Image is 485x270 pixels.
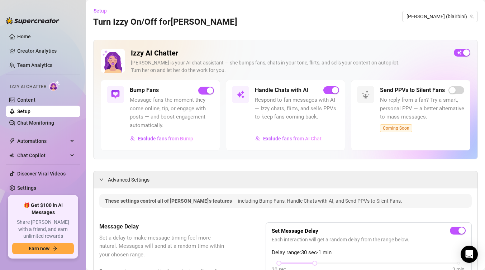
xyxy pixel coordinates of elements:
[17,34,31,39] a: Home
[94,8,107,14] span: Setup
[17,62,52,68] a: Team Analytics
[17,150,68,161] span: Chat Copilot
[93,5,113,16] button: Setup
[12,202,74,216] span: 🎁 Get $100 in AI Messages
[12,243,74,254] button: Earn nowarrow-right
[380,86,445,95] h5: Send PPVs to Silent Fans
[17,120,54,126] a: Chat Monitoring
[130,86,159,95] h5: Bump Fans
[131,59,448,74] div: [PERSON_NAME] is your AI chat assistant — she bumps fans, chats in your tone, flirts, and sells y...
[49,81,60,91] img: AI Chatter
[255,86,309,95] h5: Handle Chats with AI
[361,90,370,99] img: svg%3e
[101,49,125,73] img: Izzy AI Chatter
[17,185,36,191] a: Settings
[17,45,75,57] a: Creator Analytics
[12,219,74,240] span: Share [PERSON_NAME] with a friend, and earn unlimited rewards
[93,16,237,28] h3: Turn Izzy On/Off for [PERSON_NAME]
[29,246,49,251] span: Earn now
[263,136,322,141] span: Exclude fans from AI Chat
[10,83,46,90] span: Izzy AI Chatter
[406,11,474,22] span: Blair (blairbini)
[17,171,66,177] a: Discover Viral Videos
[9,138,15,144] span: thunderbolt
[99,175,108,183] div: expanded
[272,249,466,257] span: Delay range: 30 sec - 1 min
[380,96,464,121] span: No reply from a fan? Try a smart, personal PPV — a better alternative to mass messages.
[17,109,30,114] a: Setup
[236,90,245,99] img: svg%3e
[108,176,149,184] span: Advanced Settings
[17,135,68,147] span: Automations
[380,124,412,132] span: Coming Soon
[9,153,14,158] img: Chat Copilot
[461,246,478,263] div: Open Intercom Messenger
[111,90,120,99] img: svg%3e
[130,96,214,130] span: Message fans the moment they come online, tip, or engage with posts — and boost engagement automa...
[105,198,233,204] span: These settings control all of [PERSON_NAME]'s features
[131,49,448,58] h2: Izzy AI Chatter
[130,133,194,144] button: Exclude fans from Bump
[272,228,318,234] strong: Set Message Delay
[255,133,322,144] button: Exclude fans from AI Chat
[130,136,135,141] img: svg%3e
[99,222,230,231] h5: Message Delay
[470,14,474,19] span: team
[272,236,466,244] span: Each interaction will get a random delay from the range below.
[99,177,104,182] span: expanded
[52,246,57,251] span: arrow-right
[17,97,35,103] a: Content
[233,198,402,204] span: — including Bump Fans, Handle Chats with AI, and Send PPVs to Silent Fans.
[138,136,193,141] span: Exclude fans from Bump
[255,96,339,121] span: Respond to fan messages with AI — Izzy chats, flirts, and sells PPVs to keep fans coming back.
[255,136,260,141] img: svg%3e
[6,17,60,24] img: logo-BBDzfeDw.svg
